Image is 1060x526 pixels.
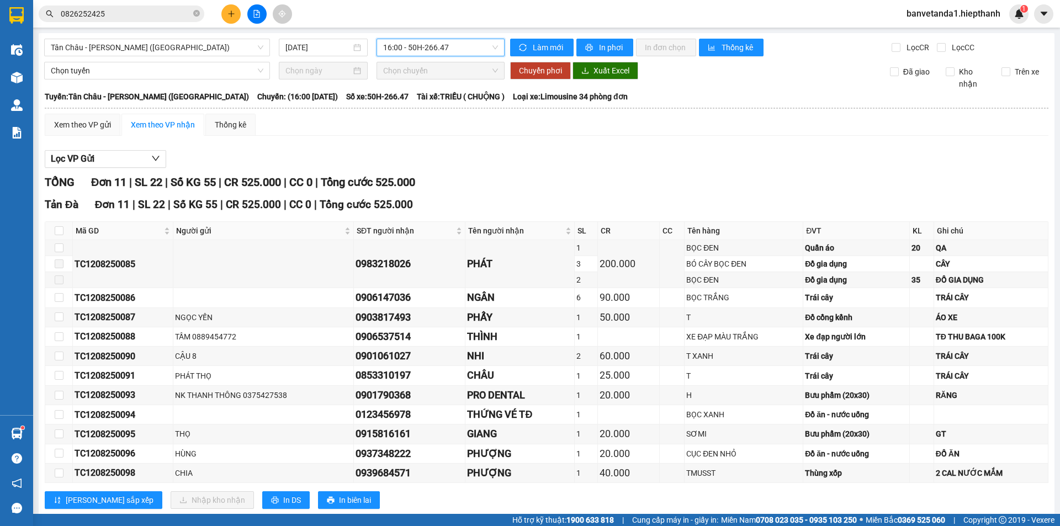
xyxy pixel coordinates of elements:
img: warehouse-icon [11,99,23,111]
span: | [220,198,223,211]
th: CC [660,222,685,240]
div: Xem theo VP gửi [54,119,111,131]
span: Miền Nam [721,514,857,526]
div: TC1208250098 [75,466,171,480]
div: H [686,389,801,401]
span: In DS [283,494,301,506]
div: 0123456978 [356,407,464,422]
td: PHƯỢNG [465,444,575,464]
span: TỔNG [45,176,75,189]
span: Hỗ trợ kỹ thuật: [512,514,614,526]
div: BỌC ĐEN [686,274,801,286]
button: Lọc VP Gửi [45,150,166,168]
span: | [622,514,624,526]
div: TRÁI CÂY [936,291,1046,304]
button: printerIn phơi [576,39,633,56]
div: PHẤY [467,310,573,325]
span: aim [278,10,286,18]
span: copyright [999,516,1006,524]
div: ÁO XE [936,311,1046,323]
span: notification [12,478,22,488]
th: Tên hàng [685,222,803,240]
div: RĂNG [936,389,1046,401]
span: sort-ascending [54,496,61,505]
td: TC1208250085 [73,240,173,288]
div: Trái cây [805,291,908,304]
button: caret-down [1034,4,1053,24]
span: | [314,198,317,211]
div: 0983218026 [356,256,464,272]
div: HÙNG [175,448,352,460]
div: T [686,370,801,382]
span: Lọc CR [902,41,931,54]
div: Bưu phẩm (20x30) [805,389,908,401]
span: SĐT người nhận [357,225,454,237]
td: TC1208250087 [73,308,173,327]
img: solution-icon [11,127,23,139]
div: 2 CAL NƯỚC MẮM [936,467,1046,479]
strong: 0369 525 060 [898,516,945,524]
td: TC1208250096 [73,444,173,464]
div: PRO DENTAL [467,387,573,403]
div: 20 [911,242,932,254]
span: SL 22 [135,176,162,189]
div: 1 [576,311,596,323]
div: PHƯỢNG [467,465,573,481]
div: Thùng xốp [805,467,908,479]
span: | [315,176,318,189]
div: TMUSST [686,467,801,479]
div: Quần áo [805,242,908,254]
div: ĐỒ ĂN [936,448,1046,460]
div: BỌC ĐEN [686,242,801,254]
td: TC1208250091 [73,366,173,385]
span: ⚪️ [860,518,863,522]
div: 1 [576,242,596,254]
div: 25.000 [600,368,658,383]
td: NHI [465,347,575,366]
span: In phơi [599,41,624,54]
div: TC1208250085 [75,257,171,271]
div: CÂY [936,258,1046,270]
th: KL [910,222,934,240]
div: 35 [911,274,932,286]
div: 0915816161 [356,426,464,442]
span: SL 22 [138,198,165,211]
div: Xe đạp người lớn [805,331,908,343]
span: Cung cấp máy in - giấy in: [632,514,718,526]
div: CHÂU [467,368,573,383]
div: 20.000 [600,426,658,442]
strong: 0708 023 035 - 0935 103 250 [756,516,857,524]
span: close-circle [193,9,200,19]
div: 0939684571 [356,465,464,481]
div: GT [936,428,1046,440]
span: download [581,67,589,76]
td: GIANG [465,424,575,444]
div: 60.000 [600,348,658,364]
div: CỤC ĐEN NHỎ [686,448,801,460]
td: NGÂN [465,288,575,307]
button: downloadXuất Excel [573,62,638,79]
span: caret-down [1039,9,1049,19]
span: | [284,198,287,211]
span: question-circle [12,453,22,464]
td: PHƯỢNG [465,464,575,483]
div: Trái cây [805,370,908,382]
span: | [132,198,135,211]
span: In biên lai [339,494,371,506]
td: TC1208250094 [73,405,173,424]
span: Trên xe [1010,66,1043,78]
div: THỌ [175,428,352,440]
input: Tìm tên, số ĐT hoặc mã đơn [61,8,191,20]
button: printerIn DS [262,491,310,509]
span: CR 525.000 [224,176,281,189]
td: TC1208250090 [73,347,173,366]
span: | [284,176,287,189]
span: Lọc VP Gửi [51,152,94,166]
span: close-circle [193,10,200,17]
td: 0939684571 [354,464,466,483]
div: PHÁT THỌ [175,370,352,382]
div: 1 [576,389,596,401]
div: T XANH [686,350,801,362]
div: 90.000 [600,290,658,305]
div: TC1208250093 [75,388,171,402]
